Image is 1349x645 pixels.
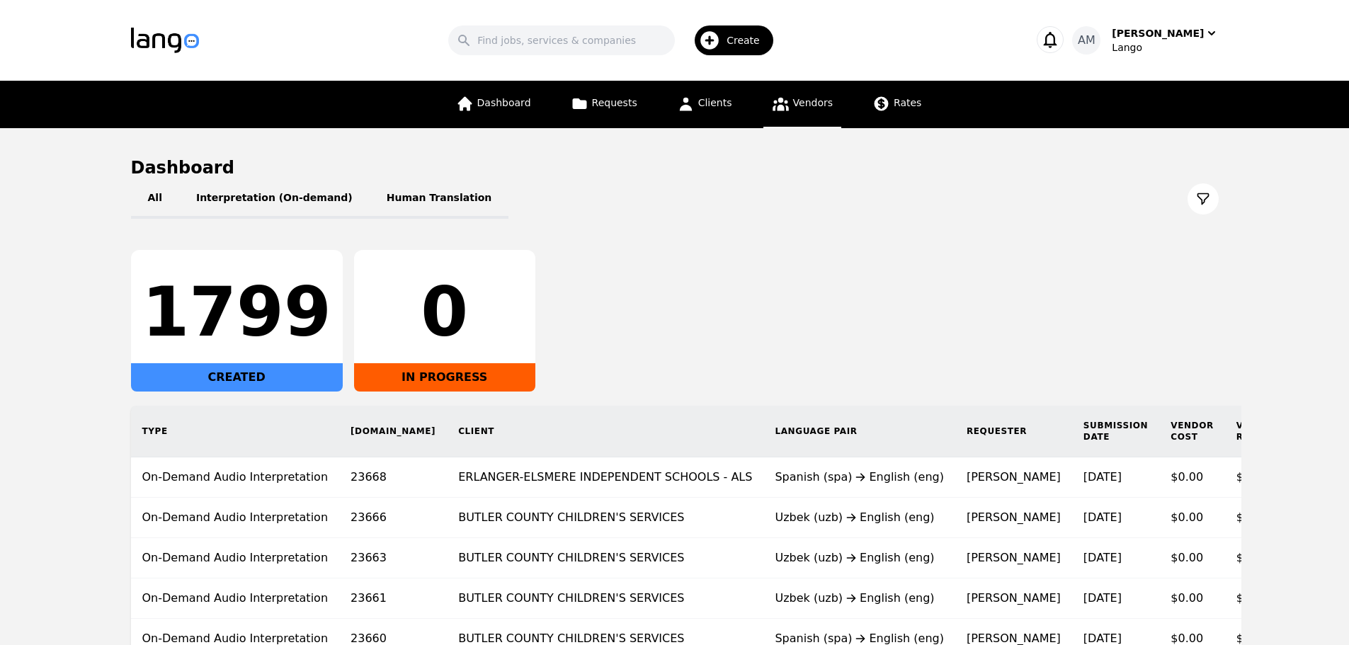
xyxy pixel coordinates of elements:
[131,457,340,498] td: On-Demand Audio Interpretation
[955,406,1072,457] th: Requester
[131,28,199,53] img: Logo
[1083,470,1122,484] time: [DATE]
[1083,632,1122,645] time: [DATE]
[727,33,770,47] span: Create
[365,278,524,346] div: 0
[448,81,540,128] a: Dashboard
[477,97,531,108] span: Dashboard
[775,549,944,566] div: Uzbek (uzb) English (eng)
[339,498,447,538] td: 23666
[448,25,675,55] input: Find jobs, services & companies
[131,498,340,538] td: On-Demand Audio Interpretation
[1159,538,1225,578] td: $0.00
[1236,632,1273,645] span: $0.00/
[1083,551,1122,564] time: [DATE]
[1112,40,1218,55] div: Lango
[1072,406,1159,457] th: Submission Date
[1159,498,1225,538] td: $0.00
[955,578,1072,619] td: [PERSON_NAME]
[370,179,509,219] button: Human Translation
[339,538,447,578] td: 23663
[1236,551,1273,564] span: $0.00/
[1159,578,1225,619] td: $0.00
[131,406,340,457] th: Type
[864,81,930,128] a: Rates
[447,498,763,538] td: BUTLER COUNTY CHILDREN'S SERVICES
[131,363,343,392] div: CREATED
[1188,183,1219,215] button: Filter
[763,81,841,128] a: Vendors
[955,498,1072,538] td: [PERSON_NAME]
[894,97,921,108] span: Rates
[179,179,370,219] button: Interpretation (On-demand)
[562,81,646,128] a: Requests
[1083,510,1122,524] time: [DATE]
[131,156,1219,179] h1: Dashboard
[447,457,763,498] td: ERLANGER-ELSMERE INDEPENDENT SCHOOLS - ALS
[131,538,340,578] td: On-Demand Audio Interpretation
[955,457,1072,498] td: [PERSON_NAME]
[1225,406,1291,457] th: Vendor Rate
[131,179,179,219] button: All
[339,457,447,498] td: 23668
[1112,26,1204,40] div: [PERSON_NAME]
[1072,26,1218,55] button: AM[PERSON_NAME]Lango
[447,538,763,578] td: BUTLER COUNTY CHILDREN'S SERVICES
[447,578,763,619] td: BUTLER COUNTY CHILDREN'S SERVICES
[447,406,763,457] th: Client
[1236,591,1273,605] span: $0.00/
[354,363,535,392] div: IN PROGRESS
[1236,470,1273,484] span: $0.00/
[775,590,944,607] div: Uzbek (uzb) English (eng)
[1083,591,1122,605] time: [DATE]
[1159,406,1225,457] th: Vendor Cost
[955,538,1072,578] td: [PERSON_NAME]
[763,406,955,457] th: Language Pair
[339,578,447,619] td: 23661
[698,97,732,108] span: Clients
[775,509,944,526] div: Uzbek (uzb) English (eng)
[775,469,944,486] div: Spanish (spa) English (eng)
[675,20,782,61] button: Create
[1236,510,1273,524] span: $0.00/
[592,97,637,108] span: Requests
[339,406,447,457] th: [DOMAIN_NAME]
[793,97,833,108] span: Vendors
[131,578,340,619] td: On-Demand Audio Interpretation
[1078,32,1095,49] span: AM
[142,278,331,346] div: 1799
[1159,457,1225,498] td: $0.00
[668,81,741,128] a: Clients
